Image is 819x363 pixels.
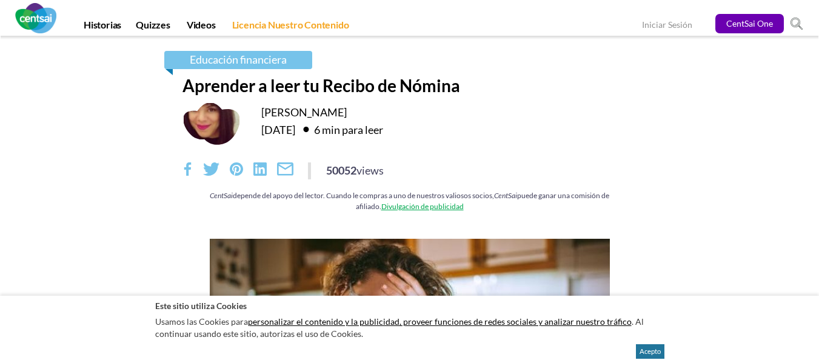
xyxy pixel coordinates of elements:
h2: Este sitio utiliza Cookies [155,300,664,311]
div: depende del apoyo del lector. Cuando le compras a uno de nuestros valiosos socios, puede ganar un... [182,190,637,211]
div: 6 min para leer [297,119,383,139]
h1: Aprender a leer tu Recibo de Nómina [182,75,637,96]
a: Historias [76,19,129,36]
em: CentSai [494,191,517,200]
span: views [356,164,384,177]
img: CentSai [15,3,56,33]
a: CentSai One [715,14,784,33]
time: [DATE] [261,123,295,136]
a: Quizzes [129,19,178,36]
a: Licencia Nuestro Contenido [225,19,356,36]
p: Usamos las Cookies para . Al continuar usando este sitio, autorizas el uso de Cookies. [155,313,664,342]
a: Divulgación de publicidad [381,202,464,211]
button: Acepto [636,344,664,359]
a: Iniciar Sesión [642,19,692,32]
em: CentSai [210,191,233,200]
div: 50052 [326,162,384,178]
a: Videos [179,19,223,36]
a: Educación financiera [164,51,312,69]
a: [PERSON_NAME] [261,105,347,119]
